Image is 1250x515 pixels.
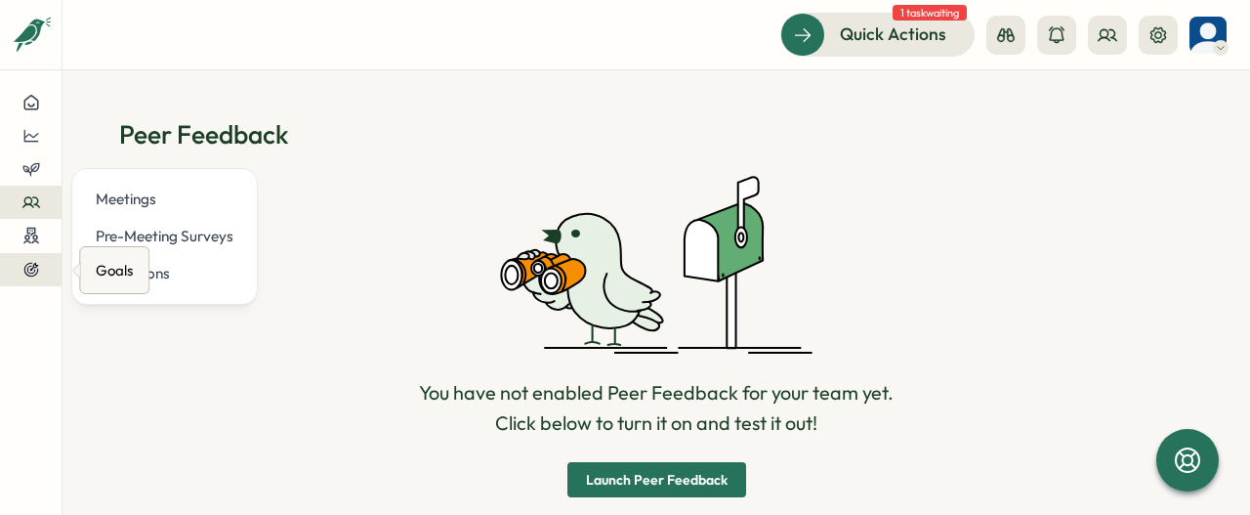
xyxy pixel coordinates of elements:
span: Quick Actions [840,21,946,47]
span: Launch Peer Feedback [586,473,728,487]
div: Reflections [96,263,233,284]
span: 1 task waiting [893,5,967,21]
a: Meetings [88,181,241,218]
div: Pre-Meeting Surveys [96,226,233,247]
img: Hanny Nachshon [1189,17,1227,54]
button: Launch Peer Feedback [567,462,746,497]
button: Quick Actions [780,13,975,56]
h1: Peer Feedback [119,117,1193,151]
a: Reflections [88,255,241,292]
p: You have not enabled Peer Feedback for your team yet. Click below to turn it on and test it out! [419,378,894,439]
a: Pre-Meeting Surveys [88,218,241,255]
div: Meetings [96,189,233,210]
div: Goals [92,255,137,285]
